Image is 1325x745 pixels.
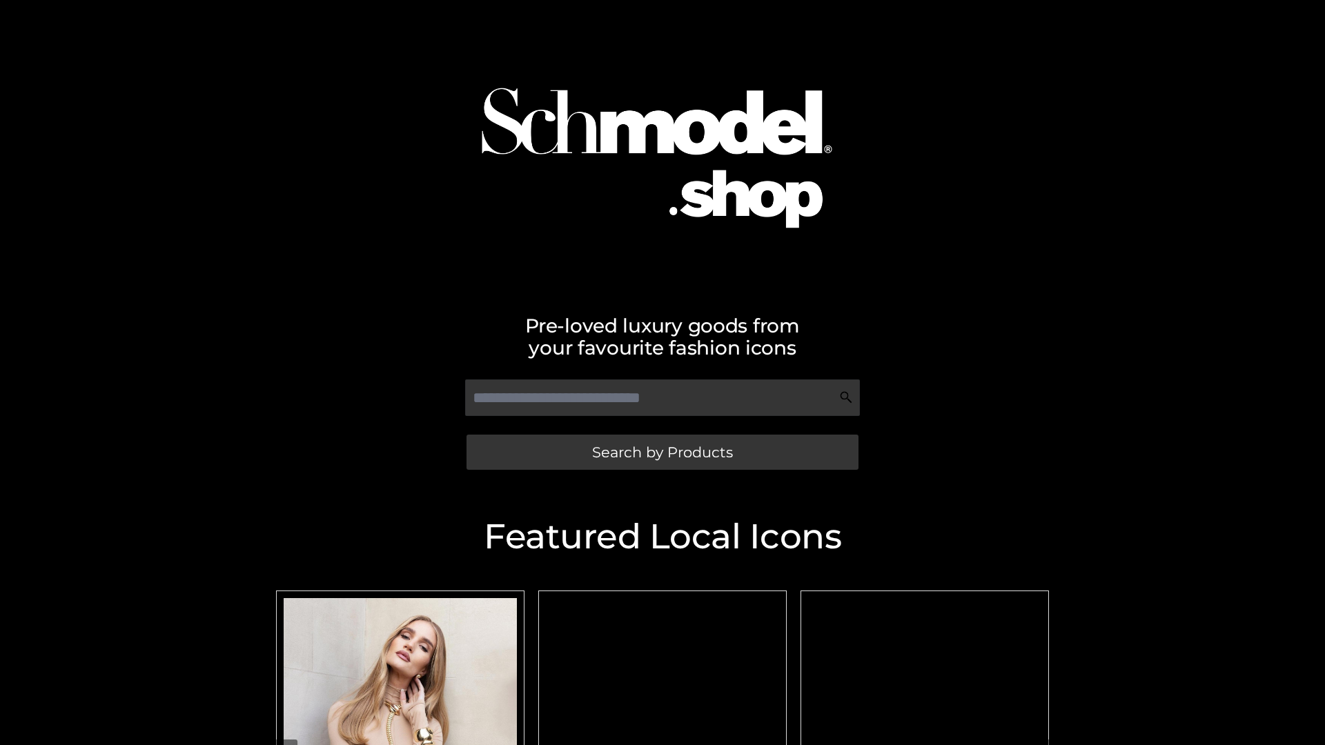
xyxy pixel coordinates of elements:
a: Search by Products [467,435,858,470]
img: Search Icon [839,390,853,404]
h2: Pre-loved luxury goods from your favourite fashion icons [269,315,1056,359]
h2: Featured Local Icons​ [269,519,1056,554]
span: Search by Products [592,445,733,459]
